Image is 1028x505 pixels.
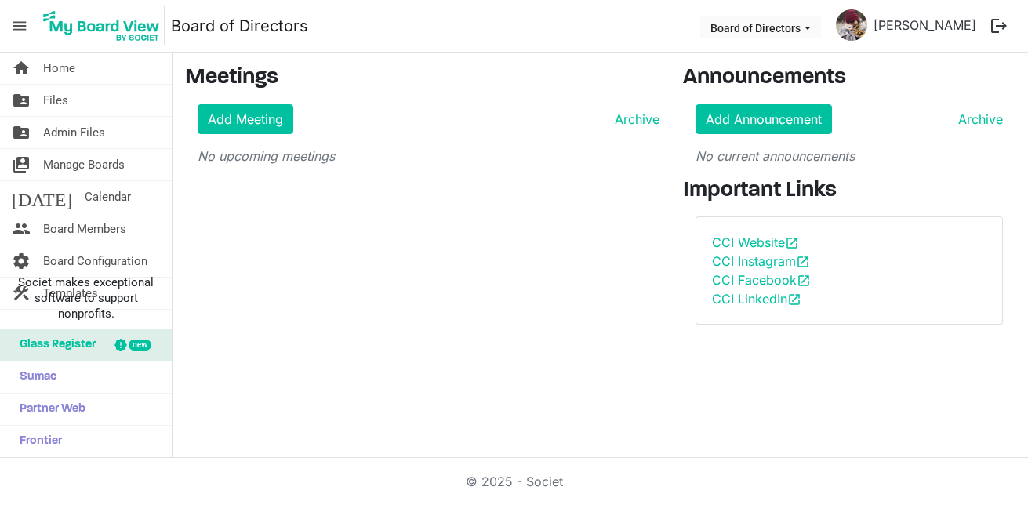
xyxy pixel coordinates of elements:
span: folder_shared [12,85,31,116]
a: CCI Facebookopen_in_new [712,272,811,288]
a: CCI Websiteopen_in_new [712,234,799,250]
h3: Meetings [185,65,659,92]
h3: Announcements [683,65,1015,92]
span: Partner Web [12,394,85,425]
a: Add Meeting [198,104,293,134]
span: home [12,53,31,84]
a: Add Announcement [696,104,832,134]
a: Archive [608,110,659,129]
span: open_in_new [797,274,811,288]
button: Board of Directors dropdownbutton [700,16,821,38]
span: Societ makes exceptional software to support nonprofits. [7,274,165,322]
span: switch_account [12,149,31,180]
a: Board of Directors [171,10,308,42]
div: new [129,340,151,351]
a: My Board View Logo [38,6,171,45]
p: No current announcements [696,147,1003,165]
span: Calendar [85,181,131,213]
span: menu [5,11,35,41]
a: © 2025 - Societ [466,474,563,489]
span: open_in_new [787,292,801,307]
img: My Board View Logo [38,6,165,45]
span: Board Configuration [43,245,147,277]
span: Frontier [12,426,62,457]
span: Board Members [43,213,126,245]
span: Files [43,85,68,116]
span: Manage Boards [43,149,125,180]
img: a6ah0srXjuZ-12Q8q2R8a_YFlpLfa_R6DrblpP7LWhseZaehaIZtCsKbqyqjCVmcIyzz-CnSwFS6VEpFR7BkWg_thumb.png [836,9,867,41]
span: open_in_new [796,255,810,269]
span: open_in_new [785,236,799,250]
a: CCI Instagramopen_in_new [712,253,810,269]
a: CCI LinkedInopen_in_new [712,291,801,307]
a: [PERSON_NAME] [867,9,983,41]
span: Home [43,53,75,84]
span: Sumac [12,361,56,393]
a: Archive [952,110,1003,129]
h3: Important Links [683,178,1015,205]
span: settings [12,245,31,277]
p: No upcoming meetings [198,147,659,165]
span: Admin Files [43,117,105,148]
span: folder_shared [12,117,31,148]
span: Glass Register [12,329,96,361]
button: logout [983,9,1015,42]
span: [DATE] [12,181,72,213]
span: people [12,213,31,245]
